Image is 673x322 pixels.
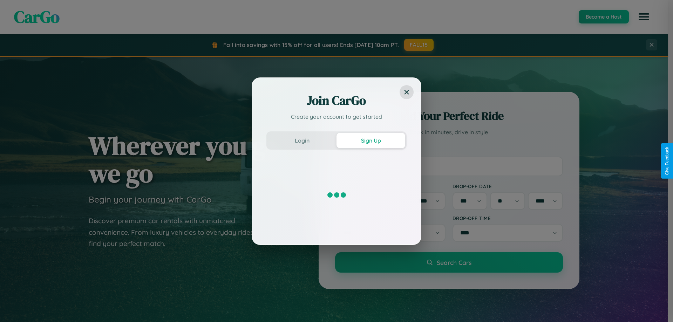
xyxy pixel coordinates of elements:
button: Login [268,133,336,148]
div: Give Feedback [665,147,669,175]
p: Create your account to get started [266,112,407,121]
h2: Join CarGo [266,92,407,109]
button: Sign Up [336,133,405,148]
iframe: Intercom live chat [7,298,24,315]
